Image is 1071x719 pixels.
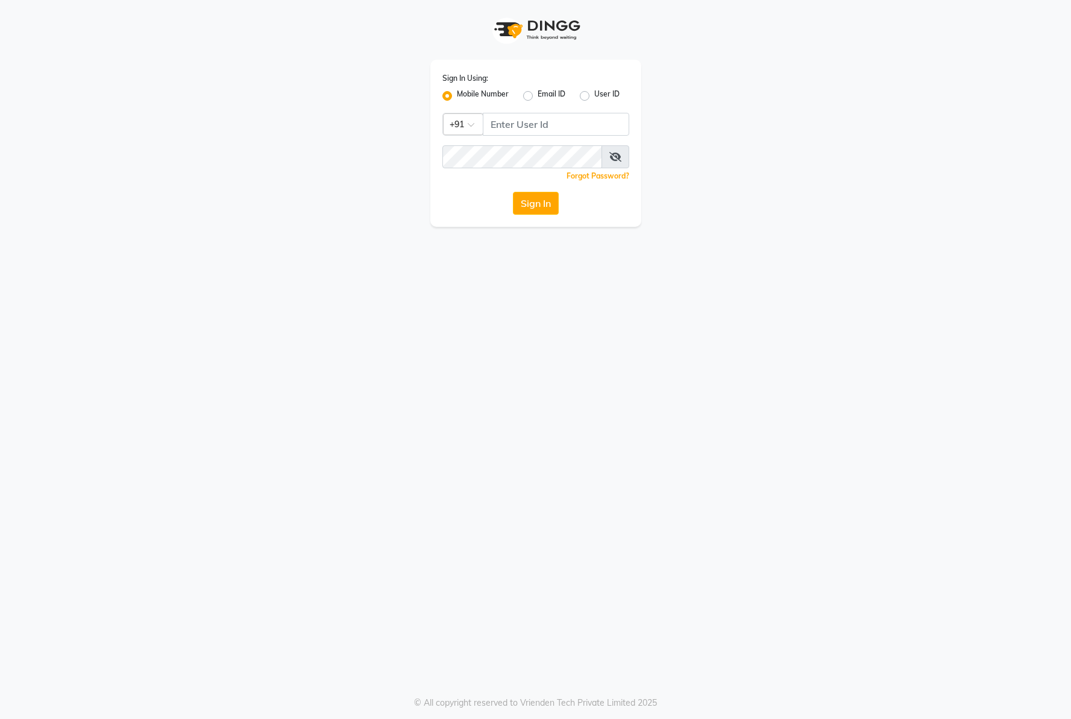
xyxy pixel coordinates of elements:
input: Username [442,145,602,168]
input: Username [483,113,629,136]
label: User ID [594,89,620,103]
a: Forgot Password? [567,171,629,180]
label: Email ID [538,89,565,103]
label: Mobile Number [457,89,509,103]
label: Sign In Using: [442,73,488,84]
img: logo1.svg [488,12,584,48]
button: Sign In [513,192,559,215]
